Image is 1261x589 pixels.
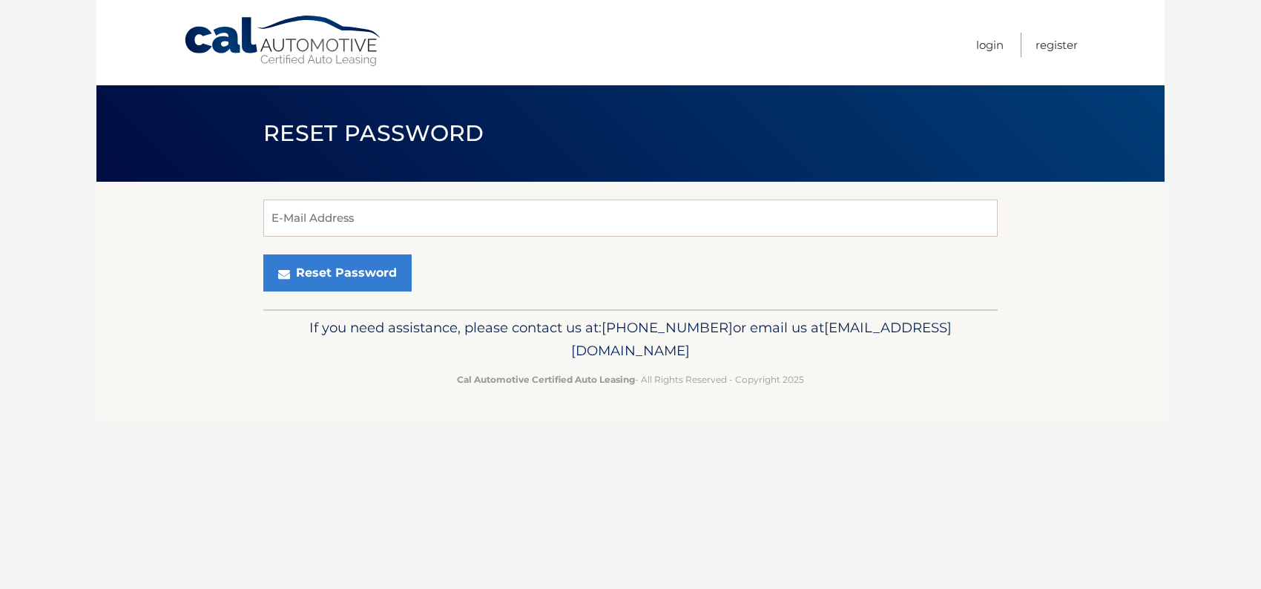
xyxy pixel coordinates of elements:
[1036,33,1078,57] a: Register
[183,15,383,68] a: Cal Automotive
[263,254,412,292] button: Reset Password
[976,33,1004,57] a: Login
[602,319,733,336] span: [PHONE_NUMBER]
[263,200,998,237] input: E-Mail Address
[273,372,988,387] p: - All Rights Reserved - Copyright 2025
[263,119,484,147] span: Reset Password
[457,374,635,385] strong: Cal Automotive Certified Auto Leasing
[273,316,988,363] p: If you need assistance, please contact us at: or email us at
